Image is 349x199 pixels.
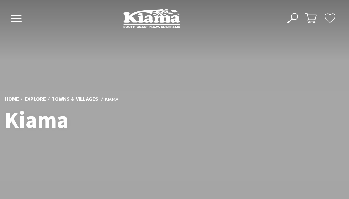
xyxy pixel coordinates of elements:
[123,9,180,28] img: Kiama Logo
[5,108,206,132] h1: Kiama
[52,95,98,103] a: Towns & Villages
[105,95,118,103] li: Kiama
[5,95,19,103] a: Home
[25,95,46,103] a: Explore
